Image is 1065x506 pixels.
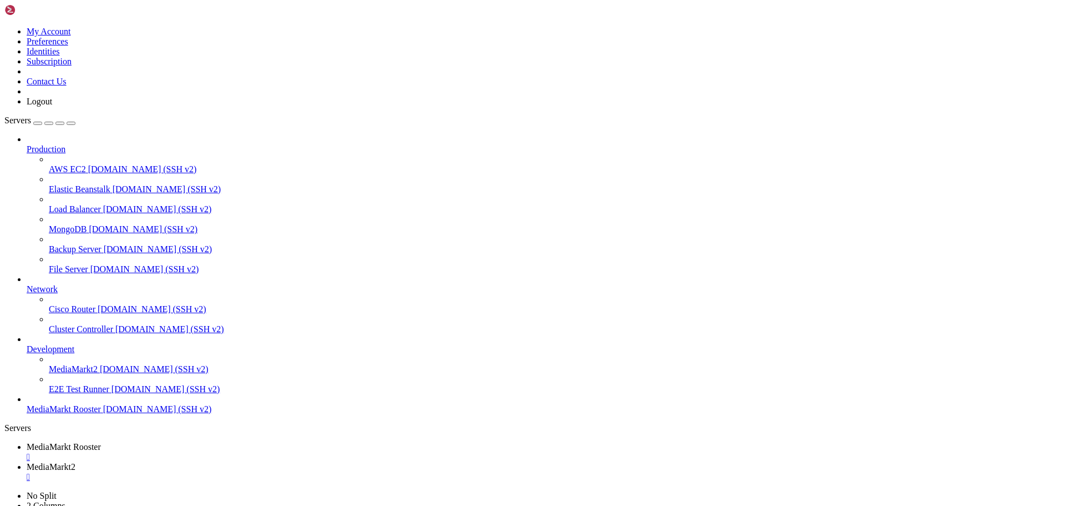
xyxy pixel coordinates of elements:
a: Backup Server [DOMAIN_NAME] (SSH v2) [49,244,1061,254]
a: MongoDB [DOMAIN_NAME] (SSH v2) [49,224,1061,234]
x-row: * branch main -> FETCH_HEAD [4,269,457,278]
x-row: remote: Counting objects: 100% (5/5), done. [4,222,457,231]
x-row: | |__| (_) | .` | | |/ _ \| _ \ (_) | [4,108,457,118]
span: MongoDB [49,224,87,234]
span: [DOMAIN_NAME] (SSH v2) [104,244,212,254]
span: [DOMAIN_NAME] (SSH v2) [89,224,197,234]
span: Load Balancer [49,204,101,214]
a: No Split [27,491,57,500]
li: MongoDB [DOMAIN_NAME] (SSH v2) [49,214,1061,234]
li: Backup Server [DOMAIN_NAME] (SSH v2) [49,234,1061,254]
li: Elastic Beanstalk [DOMAIN_NAME] (SSH v2) [49,174,1061,194]
span: MediaMarkt Rooster [27,442,101,452]
span: Network [27,284,58,294]
x-row: | | / _ \| \| |_ _/ \ | _ )/ _ \ [4,99,457,108]
span: MediaMarkt2 [49,364,98,374]
div: Servers [4,423,1061,433]
li: Cisco Router [DOMAIN_NAME] (SSH v2) [49,294,1061,314]
a: Cluster Controller [DOMAIN_NAME] (SSH v2) [49,324,1061,334]
x-row: Welcome to Ubuntu 22.04.5 LTS (GNU/Linux 5.15.0-25-generic x86_64) [4,4,457,14]
span: [DOMAIN_NAME] (SSH v2) [100,364,209,374]
li: MediaMarkt Rooster [DOMAIN_NAME] (SSH v2) [27,394,1061,414]
a: Development [27,344,1061,354]
x-row: please don't hesitate to contact us at [EMAIL_ADDRESS][DOMAIN_NAME]. [4,165,457,174]
x-row: Welcome! [4,137,457,146]
span: File Server [49,264,88,274]
span: AWS EC2 [49,164,86,174]
div: (0, 1) [4,14,9,23]
a: Contact Us [27,77,67,86]
li: Network [27,274,1061,334]
a:  [27,452,1061,462]
x-row: Last login: [DATE] from [TECHNICAL_ID] [4,184,457,193]
span: ---------------------------------- [222,307,373,315]
img: Shellngn [4,4,68,16]
x-row: _____ [4,80,457,89]
a: Elastic Beanstalk [DOMAIN_NAME] (SSH v2) [49,184,1061,194]
span: [DOMAIN_NAME] (SSH v2) [113,184,221,194]
a: Preferences [27,37,68,46]
span: [DOMAIN_NAME] (SSH v2) [88,164,197,174]
span: [DOMAIN_NAME] (SSH v2) [115,324,224,334]
li: MediaMarkt2 [DOMAIN_NAME] (SSH v2) [49,354,1061,374]
span: Cisco Router [49,304,95,314]
x-row: bbf2512b..39f7ea6c main -> origin/main [4,278,457,288]
a: Identities [27,47,60,56]
x-row: remote: Total 3 (delta 2), reused 3 (delta 2), pack-reused 0 (from 0) [4,241,457,250]
x-row: * Management: [URL][DOMAIN_NAME] [4,33,457,42]
span: [DOMAIN_NAME] (SSH v2) [90,264,199,274]
x-row: root@vmi2740746:/var/www/MediaMarkt-Rooster-Reworked# sudo systemctl restart rooster.service [4,325,457,335]
x-row: remote: Compressing objects: 100% (1/1), done. [4,231,457,241]
x-row: root@vmi2740746:/var/www/MediaMarkt-Rooster-Reworked# [4,335,457,344]
span: Production [27,144,65,154]
x-row: Fast-forward [4,297,457,307]
x-row: root@vmi2740746:/var/www/MediaMarkt-Rooster-Reworked# git pull origin main [4,203,457,212]
a: MediaMarkt2 [DOMAIN_NAME] (SSH v2) [49,364,1061,374]
span: MediaMarkt2 [27,462,75,472]
x-row: \____\___/|_|\_| |_/_/ \_|___/\___/ [4,118,457,127]
x-row: Run 'do-release-upgrade' to upgrade to it. [4,61,457,71]
a: AWS EC2 [DOMAIN_NAME] (SSH v2) [49,164,1061,174]
x-row: From [DOMAIN_NAME]:R3CON-Developments/MediaMarkt-Rooster-Reworked [4,259,457,269]
a: E2E Test Runner [DOMAIN_NAME] (SSH v2) [49,384,1061,394]
span: ++++++++++++++++++++++++++++++++++++++ [53,307,222,315]
li: File Server [DOMAIN_NAME] (SSH v2) [49,254,1061,274]
li: Production [27,134,1061,274]
a:  [27,472,1061,482]
x-row: * Documentation: [URL][DOMAIN_NAME] [4,23,457,33]
x-row: This server is hosted by Contabo. If you have any questions or need help, [4,156,457,165]
a: Cisco Router [DOMAIN_NAME] (SSH v2) [49,304,1061,314]
span: [DOMAIN_NAME] (SSH v2) [98,304,206,314]
li: E2E Test Runner [DOMAIN_NAME] (SSH v2) [49,374,1061,394]
li: Cluster Controller [DOMAIN_NAME] (SSH v2) [49,314,1061,334]
x-row: Updating bbf2512b..39f7ea6c [4,288,457,297]
span: MediaMarkt Rooster [27,404,101,414]
span: [DOMAIN_NAME] (SSH v2) [111,384,220,394]
x-row: / ___/___ _ _ _____ _ ___ ___ [4,89,457,99]
a: Load Balancer [DOMAIN_NAME] (SSH v2) [49,204,1061,214]
span: Backup Server [49,244,102,254]
a: My Account [27,27,71,36]
span: Elastic Beanstalk [49,184,110,194]
a: Logout [27,97,52,106]
a: Network [27,284,1061,294]
a: Production [27,144,1061,154]
x-row: Connecting [DOMAIN_NAME]... [4,4,457,14]
a: Servers [4,116,75,125]
x-row: remote: Enumerating objects: 5, done. [4,212,457,222]
a: MediaMarkt Rooster [27,442,1061,462]
li: Load Balancer [DOMAIN_NAME] (SSH v2) [49,194,1061,214]
x-row: app.py | 72 [4,307,457,316]
a: File Server [DOMAIN_NAME] (SSH v2) [49,264,1061,274]
a: MediaMarkt Rooster [DOMAIN_NAME] (SSH v2) [27,404,1061,414]
x-row: root@vmi2740746:~# cd /var/www/MediaMarkt-Rooster-Reworked [4,193,457,203]
x-row: * Support: [URL][DOMAIN_NAME] [4,42,457,52]
li: Development [27,334,1061,394]
span: E2E Test Runner [49,384,109,394]
a: MediaMarkt2 [27,462,1061,482]
span: [DOMAIN_NAME] (SSH v2) [103,404,212,414]
span: Servers [4,116,31,125]
x-row: Unpacking objects: 100% (3/3), 915 bytes | 70.00 KiB/s, done. [4,250,457,259]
